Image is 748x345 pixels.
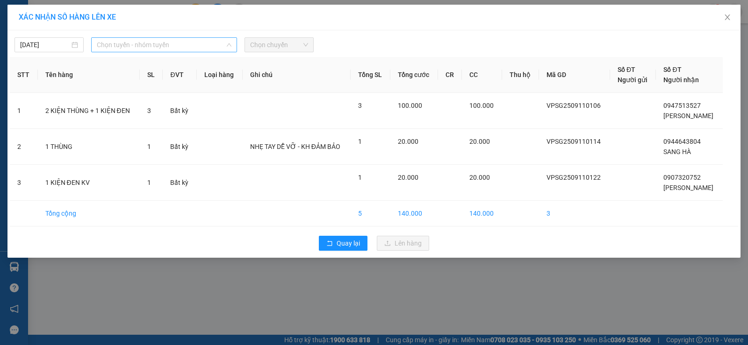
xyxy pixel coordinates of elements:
[10,93,38,129] td: 1
[663,174,701,181] span: 0907320752
[250,38,308,52] span: Chọn chuyến
[724,14,731,21] span: close
[663,148,691,155] span: SANG HÀ
[250,143,340,150] span: NHẸ TAY DỄ VỠ - KH ĐẢM BẢO
[390,201,438,226] td: 140.000
[38,201,140,226] td: Tổng cộng
[377,236,429,251] button: uploadLên hàng
[140,57,163,93] th: SL
[38,93,140,129] td: 2 KIỆN THÙNG + 1 KIỆN ĐEN
[326,240,333,247] span: rollback
[469,102,494,109] span: 100.000
[226,42,232,48] span: down
[390,57,438,93] th: Tổng cước
[462,57,502,93] th: CC
[19,13,116,21] span: XÁC NHẬN SỐ HÀNG LÊN XE
[243,57,351,93] th: Ghi chú
[438,57,462,93] th: CR
[319,236,367,251] button: rollbackQuay lại
[351,201,390,226] td: 5
[663,76,699,84] span: Người nhận
[663,138,701,145] span: 0944643804
[502,57,539,93] th: Thu hộ
[163,93,197,129] td: Bất kỳ
[147,107,151,114] span: 3
[10,57,38,93] th: STT
[163,57,197,93] th: ĐVT
[398,138,418,145] span: 20.000
[539,57,610,93] th: Mã GD
[10,129,38,165] td: 2
[663,66,681,73] span: Số ĐT
[547,174,601,181] span: VPSG2509110122
[618,76,647,84] span: Người gửi
[547,138,601,145] span: VPSG2509110114
[38,57,140,93] th: Tên hàng
[618,66,635,73] span: Số ĐT
[147,143,151,150] span: 1
[38,165,140,201] td: 1 KIỆN ĐEN KV
[714,5,741,31] button: Close
[398,174,418,181] span: 20.000
[358,174,362,181] span: 1
[462,201,502,226] td: 140.000
[20,40,70,50] input: 11/09/2025
[337,238,360,248] span: Quay lại
[147,179,151,186] span: 1
[358,138,362,145] span: 1
[163,129,197,165] td: Bất kỳ
[663,184,713,191] span: [PERSON_NAME]
[163,165,197,201] td: Bất kỳ
[358,102,362,109] span: 3
[197,57,242,93] th: Loại hàng
[469,174,490,181] span: 20.000
[97,38,231,52] span: Chọn tuyến - nhóm tuyến
[469,138,490,145] span: 20.000
[539,201,610,226] td: 3
[10,165,38,201] td: 3
[663,102,701,109] span: 0947513527
[38,129,140,165] td: 1 THÙNG
[663,112,713,120] span: [PERSON_NAME]
[547,102,601,109] span: VPSG2509110106
[351,57,390,93] th: Tổng SL
[398,102,422,109] span: 100.000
